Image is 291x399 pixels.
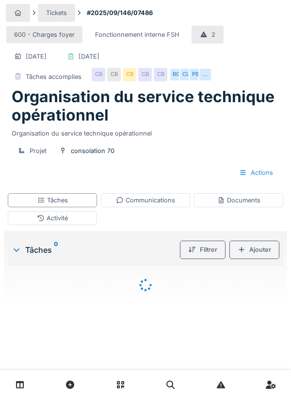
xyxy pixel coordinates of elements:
[12,88,279,125] h1: Organisation du service technique opérationnel
[169,68,183,81] div: RG
[83,8,157,17] strong: #2025/09/146/07486
[217,196,260,205] div: Documents
[12,125,279,138] div: Organisation du service technique opérationnel
[30,146,47,155] div: Projet
[179,68,193,81] div: CL
[71,146,114,155] div: consolation 70
[92,68,105,81] div: CB
[54,244,58,256] sup: 0
[26,52,47,61] div: [DATE]
[231,164,281,182] div: Actions
[180,241,226,259] div: Filtrer
[211,30,215,39] div: 2
[79,52,99,61] div: [DATE]
[14,30,75,39] div: 600 - Charges foyer
[229,241,279,259] div: Ajouter
[26,72,81,81] div: Tâches accomplies
[189,68,202,81] div: PB
[116,196,175,205] div: Communications
[138,68,152,81] div: CB
[37,196,68,205] div: Tâches
[46,8,67,17] div: Tickets
[123,68,136,81] div: CB
[154,68,167,81] div: CB
[37,214,68,223] div: Activité
[107,68,121,81] div: CB
[95,30,179,39] div: Fonctionnement interne FSH
[12,244,176,256] div: Tâches
[198,68,212,81] div: …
